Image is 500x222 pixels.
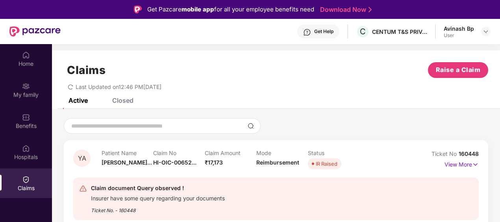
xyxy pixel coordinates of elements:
img: svg+xml;base64,PHN2ZyBpZD0iSG9tZSIgeG1sbnM9Imh0dHA6Ly93d3cudzMub3JnLzIwMDAvc3ZnIiB3aWR0aD0iMjAiIG... [22,51,30,59]
p: Claim Amount [205,150,256,156]
span: 160448 [459,150,479,157]
img: svg+xml;base64,PHN2ZyBpZD0iQmVuZWZpdHMiIHhtbG5zPSJodHRwOi8vd3d3LnczLm9yZy8yMDAwL3N2ZyIgd2lkdGg9Ij... [22,113,30,121]
span: redo [68,83,73,90]
img: New Pazcare Logo [9,26,61,37]
span: YA [78,155,86,162]
div: Active [69,96,88,104]
span: Raise a Claim [436,65,481,75]
img: Stroke [369,6,372,14]
img: svg+xml;base64,PHN2ZyBpZD0iQ2xhaW0iIHhtbG5zPSJodHRwOi8vd3d3LnczLm9yZy8yMDAwL3N2ZyIgd2lkdGg9IjIwIi... [22,176,30,183]
button: Raise a Claim [428,62,488,78]
img: svg+xml;base64,PHN2ZyBpZD0iSG9zcGl0YWxzIiB4bWxucz0iaHR0cDovL3d3dy53My5vcmcvMjAwMC9zdmciIHdpZHRoPS... [22,144,30,152]
p: Claim No [153,150,205,156]
div: Get Help [314,28,333,35]
img: Logo [134,6,142,13]
img: svg+xml;base64,PHN2ZyB4bWxucz0iaHR0cDovL3d3dy53My5vcmcvMjAwMC9zdmciIHdpZHRoPSIyNCIgaGVpZ2h0PSIyNC... [79,185,87,192]
span: Last Updated on 12:46 PM[DATE] [76,83,161,90]
p: View More [444,158,479,169]
div: IR Raised [316,160,337,168]
span: ₹17,173 [205,159,223,166]
div: Ticket No. - 160448 [91,202,225,214]
a: Download Now [320,6,369,14]
div: Closed [112,96,133,104]
img: svg+xml;base64,PHN2ZyB4bWxucz0iaHR0cDovL3d3dy53My5vcmcvMjAwMC9zdmciIHdpZHRoPSIxNyIgaGVpZ2h0PSIxNy... [472,160,479,169]
div: CENTUM T&S PRIVATE LIMITED [372,28,427,35]
span: HI-OIC-00652... [153,159,196,166]
img: svg+xml;base64,PHN2ZyB3aWR0aD0iMjAiIGhlaWdodD0iMjAiIHZpZXdCb3g9IjAgMCAyMCAyMCIgZmlsbD0ibm9uZSIgeG... [22,82,30,90]
div: Avinash Bp [444,25,474,32]
img: svg+xml;base64,PHN2ZyBpZD0iU2VhcmNoLTMyeDMyIiB4bWxucz0iaHR0cDovL3d3dy53My5vcmcvMjAwMC9zdmciIHdpZH... [248,123,254,129]
span: [PERSON_NAME]... [102,159,152,166]
div: User [444,32,474,39]
h1: Claims [67,63,106,77]
img: svg+xml;base64,PHN2ZyBpZD0iSGVscC0zMngzMiIgeG1sbnM9Imh0dHA6Ly93d3cudzMub3JnLzIwMDAvc3ZnIiB3aWR0aD... [303,28,311,36]
strong: mobile app [181,6,214,13]
span: Ticket No [431,150,459,157]
div: Get Pazcare for all your employee benefits need [147,5,314,14]
p: Mode [256,150,308,156]
p: Patient Name [102,150,153,156]
div: Claim document Query observed ! [91,183,225,193]
div: Insurer have some query regarding your documents [91,193,225,202]
p: Status [308,150,359,156]
span: Reimbursement [256,159,299,166]
img: svg+xml;base64,PHN2ZyBpZD0iRHJvcGRvd24tMzJ4MzIiIHhtbG5zPSJodHRwOi8vd3d3LnczLm9yZy8yMDAwL3N2ZyIgd2... [483,28,489,35]
span: C [360,27,366,36]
